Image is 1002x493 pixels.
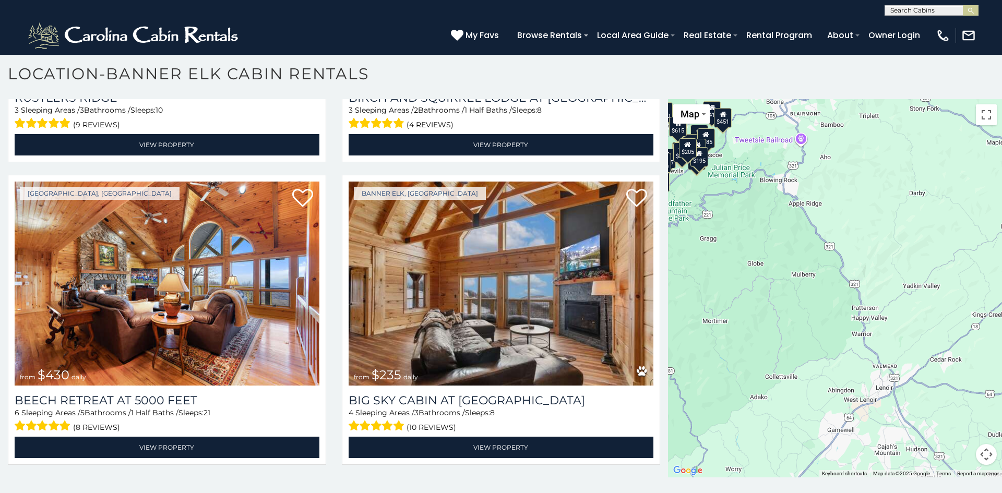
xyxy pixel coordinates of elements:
[741,26,817,44] a: Rental Program
[71,373,86,381] span: daily
[349,407,653,434] div: Sleeping Areas / Bathrooms / Sleeps:
[349,393,653,407] h3: Big Sky Cabin at Monteagle
[38,367,69,382] span: $430
[451,29,502,42] a: My Favs
[957,471,999,476] a: Report a map error
[156,105,163,115] span: 10
[15,437,319,458] a: View Property
[961,28,976,43] img: mail-regular-white.png
[204,408,210,417] span: 21
[349,105,653,131] div: Sleeping Areas / Bathrooms / Sleeps:
[626,188,647,210] a: Add to favorites
[407,420,456,434] span: (10 reviews)
[822,470,867,477] button: Keyboard shortcuts
[349,393,653,407] a: Big Sky Cabin at [GEOGRAPHIC_DATA]
[652,172,670,192] div: $345
[349,408,353,417] span: 4
[407,118,454,131] span: (4 reviews)
[26,20,243,51] img: White-1-2.png
[466,29,499,42] span: My Favs
[354,373,369,381] span: from
[349,437,653,458] a: View Property
[678,26,736,44] a: Real Estate
[690,147,708,166] div: $195
[671,464,705,477] a: Open this area in Google Maps (opens a new window)
[671,464,705,477] img: Google
[669,117,687,137] div: $615
[15,393,319,407] a: Beech Retreat at 5000 Feet
[537,105,542,115] span: 8
[863,26,925,44] a: Owner Login
[679,138,697,158] div: $205
[688,150,706,170] div: $265
[80,408,85,417] span: 5
[354,187,486,200] a: Banner Elk, [GEOGRAPHIC_DATA]
[292,188,313,210] a: Add to favorites
[349,182,653,386] img: Big Sky Cabin at Monteagle
[20,373,35,381] span: from
[936,471,951,476] a: Terms (opens in new tab)
[976,104,997,125] button: Toggle fullscreen view
[822,26,858,44] a: About
[15,408,19,417] span: 6
[490,408,495,417] span: 8
[15,134,319,155] a: View Property
[655,102,673,122] div: $190
[349,134,653,155] a: View Property
[688,138,706,158] div: $275
[873,471,930,476] span: Map data ©2025 Google
[690,124,708,144] div: $400
[20,187,180,200] a: [GEOGRAPHIC_DATA], [GEOGRAPHIC_DATA]
[936,28,950,43] img: phone-regular-white.png
[703,101,721,121] div: $410
[403,373,418,381] span: daily
[15,105,19,115] span: 3
[681,109,699,119] span: Map
[73,118,120,131] span: (9 reviews)
[592,26,674,44] a: Local Area Guide
[697,128,715,148] div: $485
[349,105,353,115] span: 3
[15,182,319,386] img: Beech Retreat at 5000 Feet
[15,182,319,386] a: Beech Retreat at 5000 Feet from $430 daily
[512,26,587,44] a: Browse Rentals
[673,104,710,124] button: Change map style
[714,107,732,127] div: $451
[372,367,401,382] span: $235
[15,105,319,131] div: Sleeping Areas / Bathrooms / Sleeps:
[414,408,419,417] span: 3
[976,444,997,465] button: Map camera controls
[15,407,319,434] div: Sleeping Areas / Bathrooms / Sleeps:
[464,105,512,115] span: 1 Half Baths /
[349,182,653,386] a: Big Sky Cabin at Monteagle from $235 daily
[680,134,698,153] div: $400
[131,408,178,417] span: 1 Half Baths /
[80,105,84,115] span: 3
[673,142,691,162] div: $230
[414,105,418,115] span: 2
[653,153,671,173] div: $300
[73,420,120,434] span: (8 reviews)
